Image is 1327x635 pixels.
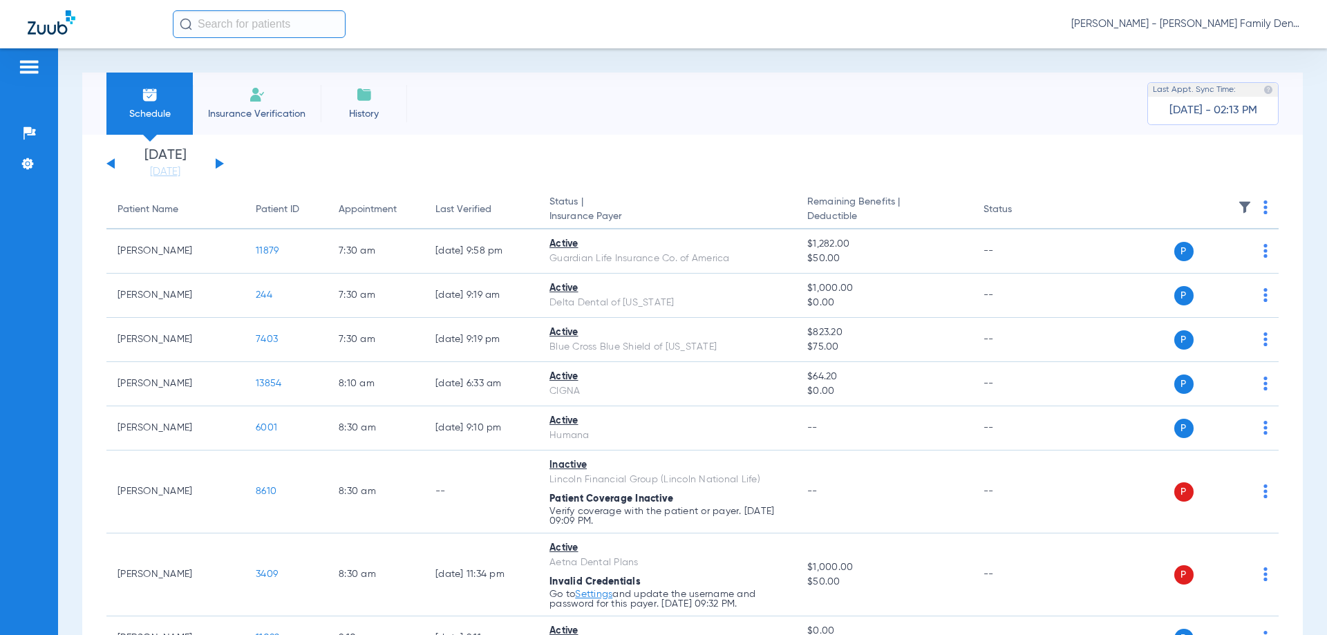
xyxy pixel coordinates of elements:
[328,318,424,362] td: 7:30 AM
[1263,567,1268,581] img: group-dot-blue.svg
[106,318,245,362] td: [PERSON_NAME]
[807,370,961,384] span: $64.20
[356,86,373,103] img: History
[328,274,424,318] td: 7:30 AM
[1174,419,1194,438] span: P
[549,296,785,310] div: Delta Dental of [US_STATE]
[339,202,413,217] div: Appointment
[807,237,961,252] span: $1,282.00
[328,229,424,274] td: 7:30 AM
[124,149,207,179] li: [DATE]
[106,229,245,274] td: [PERSON_NAME]
[256,202,317,217] div: Patient ID
[1174,242,1194,261] span: P
[972,533,1066,616] td: --
[549,556,785,570] div: Aetna Dental Plans
[549,494,673,504] span: Patient Coverage Inactive
[331,107,397,121] span: History
[807,252,961,266] span: $50.00
[972,229,1066,274] td: --
[435,202,527,217] div: Last Verified
[1263,288,1268,302] img: group-dot-blue.svg
[256,486,276,496] span: 8610
[807,423,818,433] span: --
[972,362,1066,406] td: --
[972,274,1066,318] td: --
[549,506,785,526] p: Verify coverage with the patient or payer. [DATE] 09:09 PM.
[256,379,281,388] span: 13854
[549,414,785,428] div: Active
[549,473,785,487] div: Lincoln Financial Group (Lincoln National Life)
[1174,330,1194,350] span: P
[1174,286,1194,305] span: P
[328,451,424,533] td: 8:30 AM
[549,428,785,443] div: Humana
[549,252,785,266] div: Guardian Life Insurance Co. of America
[549,384,785,399] div: CIGNA
[256,290,272,300] span: 244
[424,318,538,362] td: [DATE] 9:19 PM
[1263,484,1268,498] img: group-dot-blue.svg
[328,362,424,406] td: 8:10 AM
[807,325,961,340] span: $823.20
[1169,104,1257,117] span: [DATE] - 02:13 PM
[435,202,491,217] div: Last Verified
[538,191,796,229] th: Status |
[180,18,192,30] img: Search Icon
[424,274,538,318] td: [DATE] 9:19 AM
[807,560,961,575] span: $1,000.00
[424,229,538,274] td: [DATE] 9:58 PM
[124,165,207,179] a: [DATE]
[203,107,310,121] span: Insurance Verification
[807,575,961,589] span: $50.00
[549,370,785,384] div: Active
[549,541,785,556] div: Active
[142,86,158,103] img: Schedule
[117,202,178,217] div: Patient Name
[549,340,785,354] div: Blue Cross Blue Shield of [US_STATE]
[424,362,538,406] td: [DATE] 6:33 AM
[1263,244,1268,258] img: group-dot-blue.svg
[424,451,538,533] td: --
[424,533,538,616] td: [DATE] 11:34 PM
[18,59,40,75] img: hamburger-icon
[1263,85,1273,95] img: last sync help info
[256,334,278,344] span: 7403
[1263,377,1268,390] img: group-dot-blue.svg
[1071,17,1299,31] span: [PERSON_NAME] - [PERSON_NAME] Family Dentistry
[1263,200,1268,214] img: group-dot-blue.svg
[1263,332,1268,346] img: group-dot-blue.svg
[256,569,278,579] span: 3409
[1174,375,1194,394] span: P
[972,451,1066,533] td: --
[106,274,245,318] td: [PERSON_NAME]
[1263,421,1268,435] img: group-dot-blue.svg
[117,202,234,217] div: Patient Name
[1238,200,1252,214] img: filter.svg
[972,406,1066,451] td: --
[173,10,346,38] input: Search for patients
[106,362,245,406] td: [PERSON_NAME]
[549,281,785,296] div: Active
[328,533,424,616] td: 8:30 AM
[972,191,1066,229] th: Status
[249,86,265,103] img: Manual Insurance Verification
[256,246,279,256] span: 11879
[256,423,277,433] span: 6001
[807,486,818,496] span: --
[575,589,612,599] a: Settings
[117,107,182,121] span: Schedule
[106,533,245,616] td: [PERSON_NAME]
[549,589,785,609] p: Go to and update the username and password for this payer. [DATE] 09:32 PM.
[972,318,1066,362] td: --
[1174,482,1194,502] span: P
[549,458,785,473] div: Inactive
[424,406,538,451] td: [DATE] 9:10 PM
[339,202,397,217] div: Appointment
[807,340,961,354] span: $75.00
[256,202,299,217] div: Patient ID
[1174,565,1194,585] span: P
[549,237,785,252] div: Active
[549,325,785,340] div: Active
[549,209,785,224] span: Insurance Payer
